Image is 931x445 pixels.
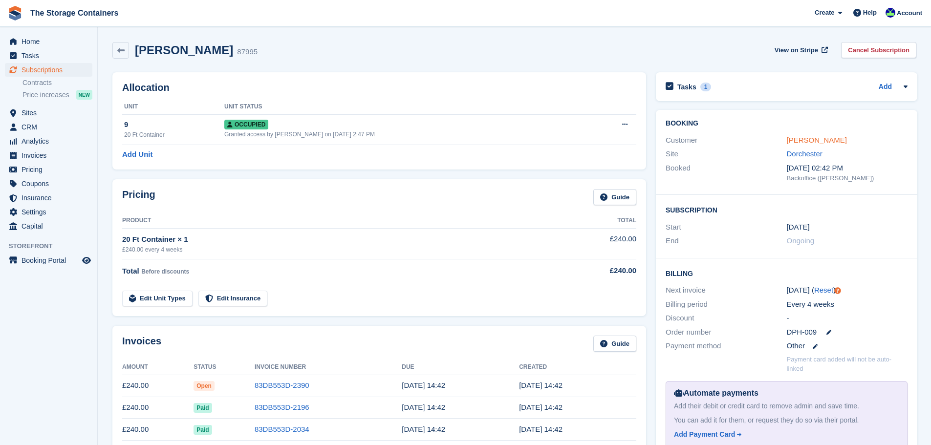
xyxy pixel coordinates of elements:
[666,340,786,352] div: Payment method
[771,42,830,58] a: View on Stripe
[5,163,92,176] a: menu
[787,340,908,352] div: Other
[787,149,823,158] a: Dorchester
[5,63,92,77] a: menu
[593,336,636,352] a: Guide
[402,360,519,375] th: Due
[255,425,309,433] a: 83DB553D-2034
[666,120,908,127] h2: Booking
[700,83,712,91] div: 1
[833,286,842,295] div: Tooltip anchor
[122,82,636,93] h2: Allocation
[135,43,233,57] h2: [PERSON_NAME]
[8,6,22,21] img: stora-icon-8386f47178a22dfd0bd8f6a31ec36ba5ce8667c1dd55bd0f319d3a0aa187defe.svg
[5,177,92,191] a: menu
[22,177,80,191] span: Coupons
[402,381,445,389] time: 2025-09-18 13:42:02 UTC
[224,99,587,115] th: Unit Status
[666,299,786,310] div: Billing period
[122,149,152,160] a: Add Unit
[519,403,563,411] time: 2025-08-20 13:42:29 UTC
[787,285,908,296] div: [DATE] ( )
[674,429,895,440] a: Add Payment Card
[5,106,92,120] a: menu
[122,291,193,307] a: Edit Unit Types
[787,136,847,144] a: [PERSON_NAME]
[775,45,818,55] span: View on Stripe
[5,148,92,162] a: menu
[22,191,80,205] span: Insurance
[674,401,899,411] div: Add their debit or credit card to remove admin and save time.
[666,222,786,233] div: Start
[76,90,92,100] div: NEW
[122,245,557,254] div: £240.00 every 4 weeks
[402,425,445,433] time: 2025-07-24 13:42:02 UTC
[255,381,309,389] a: 83DB553D-2390
[787,236,815,245] span: Ongoing
[666,163,786,183] div: Booked
[879,82,892,93] a: Add
[141,268,189,275] span: Before discounts
[787,299,908,310] div: Every 4 weeks
[122,213,557,229] th: Product
[122,267,139,275] span: Total
[22,63,80,77] span: Subscriptions
[224,130,587,139] div: Granted access by [PERSON_NAME] on [DATE] 2:47 PM
[122,189,155,205] h2: Pricing
[815,8,834,18] span: Create
[787,222,810,233] time: 2025-05-28 00:00:00 UTC
[666,205,908,214] h2: Subscription
[194,403,212,413] span: Paid
[26,5,122,21] a: The Storage Containers
[122,375,194,397] td: £240.00
[22,35,80,48] span: Home
[5,134,92,148] a: menu
[22,49,80,63] span: Tasks
[557,265,636,276] div: £240.00
[666,148,786,160] div: Site
[674,387,899,399] div: Automate payments
[81,254,92,266] a: Preview store
[593,189,636,205] a: Guide
[787,355,908,374] p: Payment card added will not be auto-linked
[863,8,877,18] span: Help
[787,163,908,174] div: [DATE] 02:42 PM
[666,313,786,324] div: Discount
[124,130,224,139] div: 20 Ft Container
[841,42,916,58] a: Cancel Subscription
[122,360,194,375] th: Amount
[22,120,80,134] span: CRM
[194,381,215,391] span: Open
[5,120,92,134] a: menu
[666,285,786,296] div: Next invoice
[557,228,636,259] td: £240.00
[255,360,402,375] th: Invoice Number
[886,8,895,18] img: Stacy Williams
[666,135,786,146] div: Customer
[22,134,80,148] span: Analytics
[787,173,908,183] div: Backoffice ([PERSON_NAME])
[402,403,445,411] time: 2025-08-21 13:42:02 UTC
[198,291,268,307] a: Edit Insurance
[519,381,563,389] time: 2025-09-17 13:42:07 UTC
[787,313,908,324] div: -
[122,397,194,419] td: £240.00
[557,213,636,229] th: Total
[519,425,563,433] time: 2025-07-23 13:42:29 UTC
[22,106,80,120] span: Sites
[5,49,92,63] a: menu
[122,419,194,441] td: £240.00
[122,234,557,245] div: 20 Ft Container × 1
[5,219,92,233] a: menu
[22,219,80,233] span: Capital
[787,327,817,338] span: DPH-009
[9,241,97,251] span: Storefront
[814,286,833,294] a: Reset
[674,429,735,440] div: Add Payment Card
[5,254,92,267] a: menu
[194,425,212,435] span: Paid
[5,191,92,205] a: menu
[22,89,92,100] a: Price increases NEW
[224,120,268,129] span: Occupied
[22,78,92,87] a: Contracts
